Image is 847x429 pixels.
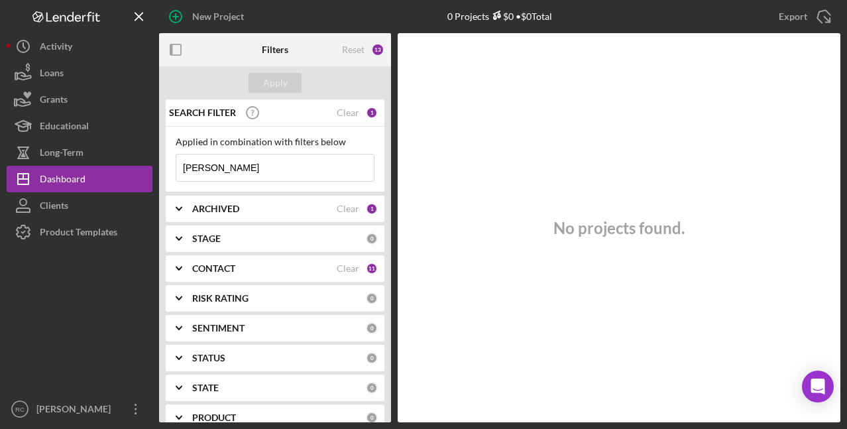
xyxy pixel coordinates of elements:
[192,353,225,363] b: STATUS
[7,86,152,113] button: Grants
[371,43,384,56] div: 13
[40,60,64,90] div: Loans
[366,233,378,245] div: 0
[765,3,840,30] button: Export
[366,107,378,119] div: 1
[40,219,117,249] div: Product Templates
[553,219,685,237] h3: No projects found.
[192,293,249,304] b: RISK RATING
[7,396,152,422] button: RC[PERSON_NAME]
[337,107,359,118] div: Clear
[192,3,244,30] div: New Project
[249,73,302,93] button: Apply
[366,352,378,364] div: 0
[192,412,236,423] b: PRODUCT
[192,263,235,274] b: CONTACT
[342,44,365,55] div: Reset
[489,11,514,22] div: $0
[263,73,288,93] div: Apply
[7,139,152,166] button: Long-Term
[192,233,221,244] b: STAGE
[40,113,89,143] div: Educational
[40,139,84,169] div: Long-Term
[802,371,834,402] div: Open Intercom Messenger
[40,192,68,222] div: Clients
[366,292,378,304] div: 0
[192,383,219,393] b: STATE
[366,203,378,215] div: 1
[7,33,152,60] button: Activity
[7,60,152,86] button: Loans
[366,412,378,424] div: 0
[262,44,288,55] b: Filters
[7,113,152,139] button: Educational
[33,396,119,426] div: [PERSON_NAME]
[192,323,245,334] b: SENTIMENT
[7,166,152,192] button: Dashboard
[40,33,72,63] div: Activity
[192,204,239,214] b: ARCHIVED
[7,192,152,219] button: Clients
[779,3,807,30] div: Export
[366,322,378,334] div: 0
[337,204,359,214] div: Clear
[15,406,25,413] text: RC
[40,86,68,116] div: Grants
[40,166,85,196] div: Dashboard
[159,3,257,30] button: New Project
[366,263,378,275] div: 11
[7,219,152,245] button: Product Templates
[169,107,236,118] b: SEARCH FILTER
[366,382,378,394] div: 0
[176,137,374,147] div: Applied in combination with filters below
[337,263,359,274] div: Clear
[447,11,552,22] div: 0 Projects • $0 Total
